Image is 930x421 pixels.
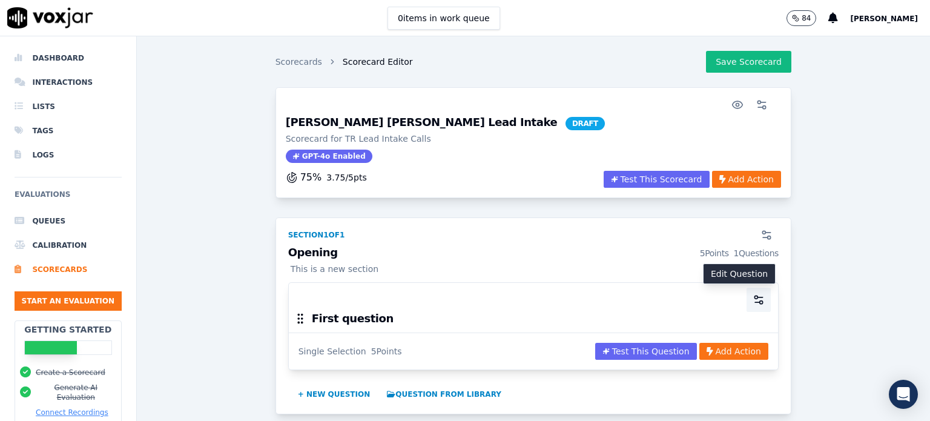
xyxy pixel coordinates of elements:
p: 84 [802,13,811,23]
button: Create a Scorecard [36,368,105,377]
a: Logs [15,143,122,167]
div: 1 Questions [734,247,779,259]
h3: [PERSON_NAME] [PERSON_NAME] Lead Intake [286,117,605,130]
h3: First question [312,313,394,324]
button: 84 [787,10,828,26]
img: voxjar logo [7,7,93,28]
button: 84 [787,10,816,26]
p: Scorecard for TR Lead Intake Calls [286,133,605,145]
span: Scorecard Editor [343,56,413,68]
button: Start an Evaluation [15,291,122,311]
div: 5 Points [700,247,729,259]
a: Dashboard [15,46,122,70]
span: DRAFT [566,117,605,130]
p: 3.75 / 5 pts [326,171,366,184]
a: Scorecards [275,56,322,68]
span: GPT-4o Enabled [286,150,372,163]
button: Test This Scorecard [604,171,710,188]
h2: Getting Started [24,323,111,336]
span: [PERSON_NAME] [850,15,918,23]
div: Open Intercom Messenger [889,380,918,409]
button: [PERSON_NAME] [850,11,930,25]
div: 75 % [286,170,367,185]
button: 75%3.75/5pts [286,170,367,185]
button: Add Action [699,343,768,360]
p: This is a new section [288,263,779,275]
button: Save Scorecard [706,51,791,73]
h6: Evaluations [15,187,122,209]
a: Lists [15,94,122,119]
button: Connect Recordings [36,408,108,417]
div: Single Selection [298,345,366,357]
a: Queues [15,209,122,233]
nav: breadcrumb [275,56,413,68]
a: Calibration [15,233,122,257]
button: Question from Library [382,385,506,404]
button: 0items in work queue [387,7,500,30]
a: Interactions [15,70,122,94]
p: Edit Question [711,268,768,280]
button: Test This Question [595,343,697,360]
button: Generate AI Evaluation [36,383,116,402]
a: Scorecards [15,257,122,282]
div: 5 Points [371,345,402,357]
a: Tags [15,119,122,143]
div: Section 1 of 1 [288,230,345,240]
button: Add Action [712,171,781,188]
button: + New question [293,385,375,404]
h3: Opening [288,247,779,259]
